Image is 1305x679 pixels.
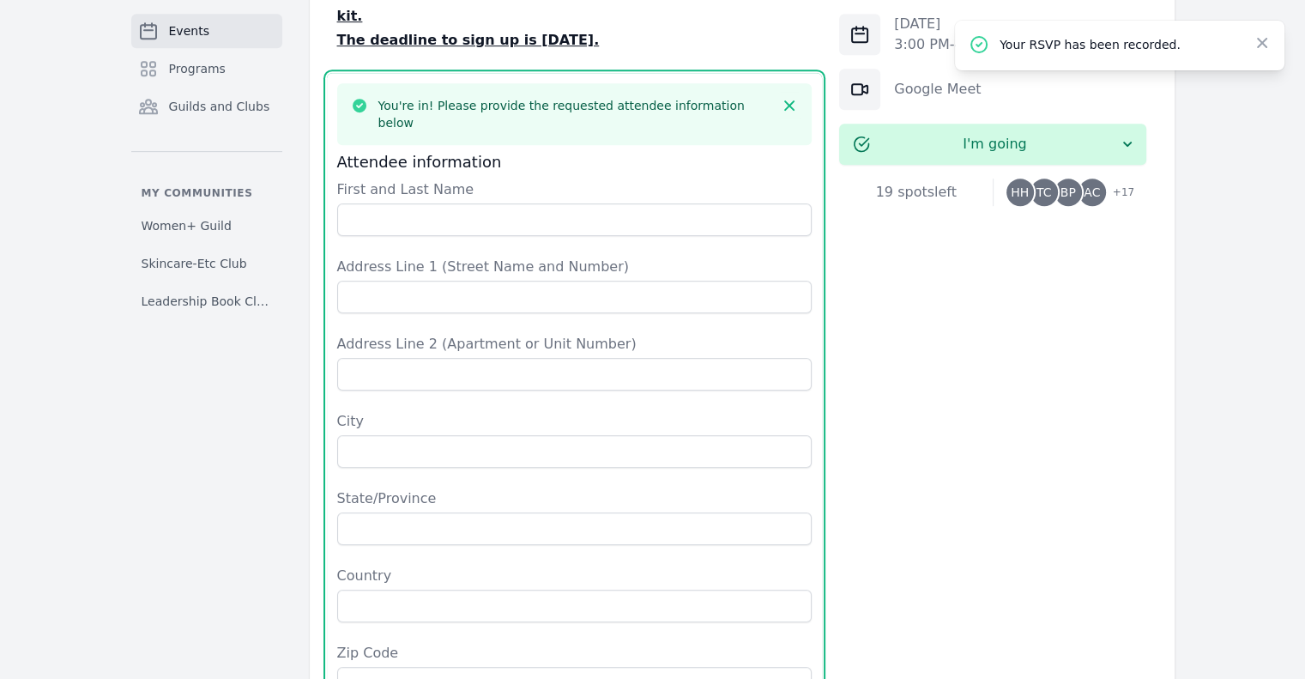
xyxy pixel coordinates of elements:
span: Events [169,22,209,39]
label: Zip Code [337,643,813,664]
div: 19 spots left [839,182,993,203]
p: My communities [131,186,282,200]
a: Guilds and Clubs [131,89,282,124]
span: HH [1011,186,1029,198]
a: Women+ Guild [131,210,282,241]
label: Country [337,566,813,586]
span: I'm going [870,134,1119,155]
h3: You're in! Please provide the requested attendee information below [378,97,771,131]
span: Leadership Book Club [142,293,272,310]
label: Address Line 2 (Apartment or Unit Number) [337,334,813,355]
u: The deadline to sign up is [DATE]. [337,32,600,48]
span: BP [1060,186,1076,198]
label: First and Last Name [337,179,813,200]
a: Events [131,14,282,48]
h3: Attendee information [337,152,813,173]
span: Skincare-Etc Club [142,255,247,272]
p: [DATE] [894,14,1042,34]
nav: Sidebar [131,14,282,317]
label: Address Line 1 (Street Name and Number) [337,257,813,277]
span: + 17 [1103,182,1134,206]
label: State/Province [337,488,813,509]
span: TC [1036,186,1052,198]
span: AC [1084,186,1100,198]
span: Programs [169,60,226,77]
span: Guilds and Clubs [169,98,270,115]
a: Leadership Book Club [131,286,282,317]
span: Women+ Guild [142,217,232,234]
a: Skincare-Etc Club [131,248,282,279]
a: Programs [131,52,282,86]
button: I'm going [839,124,1146,165]
p: Your RSVP has been recorded. [1000,36,1240,53]
label: City [337,411,813,432]
p: 3:00 PM - 4:00 PM PDT [894,34,1042,55]
a: Google Meet [894,81,981,97]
